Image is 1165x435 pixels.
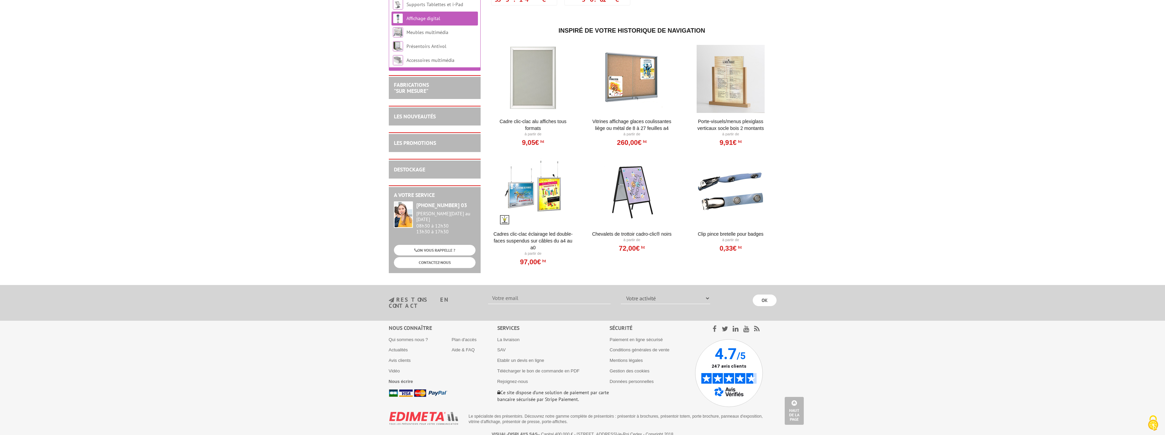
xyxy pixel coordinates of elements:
div: 08h30 à 12h30 13h30 à 17h30 [416,211,476,234]
a: Données personnelles [610,379,653,384]
a: Haut de la page [785,397,804,425]
a: Télécharger le bon de commande en PDF [497,368,580,373]
a: 0,33€HT [719,246,742,250]
h3: restons en contact [389,297,478,309]
div: Nous connaître [389,324,497,332]
a: Clip Pince bretelle pour badges [689,231,773,237]
a: 9,05€HT [522,140,544,145]
a: 72,00€HT [619,246,645,250]
p: À partir de [689,132,773,137]
a: La livraison [497,337,520,342]
a: 9,91€HT [719,140,742,145]
sup: HT [642,139,647,144]
img: Présentoirs Antivol [393,41,403,51]
p: À partir de [590,237,674,243]
h2: A votre service [394,192,476,198]
a: Aide & FAQ [452,347,475,352]
a: Chevalets de trottoir Cadro-Clic® Noirs [590,231,674,237]
button: Cookies (fenêtre modale) [1141,412,1165,435]
a: Porte-Visuels/Menus Plexiglass Verticaux Socle Bois 2 Montants [689,118,773,132]
a: Supports Tablettes et i-Pad [406,1,463,7]
a: ON VOUS RAPPELLE ? [394,245,476,255]
p: Ce site dispose d’une solution de paiement par carte bancaire sécurisée par Stripe Paiement. [497,389,610,403]
span: Inspiré de votre historique de navigation [559,27,705,34]
a: Gestion des cookies [610,368,649,373]
div: Services [497,324,610,332]
sup: HT [736,139,742,144]
a: Etablir un devis en ligne [497,358,544,363]
a: Meubles multimédia [406,29,448,35]
a: Conditions générales de vente [610,347,669,352]
img: Accessoires multimédia [393,55,403,65]
a: Mentions légales [610,358,643,363]
a: Nous écrire [389,379,413,384]
a: Vidéo [389,368,400,373]
img: Affichage digital [393,13,403,23]
a: SAV [497,347,506,352]
a: FABRICATIONS"Sur Mesure" [394,81,429,94]
a: 260,00€HT [617,140,647,145]
a: Avis clients [389,358,411,363]
input: Votre email [488,292,611,304]
img: Avis Vérifiés - 4.7 sur 5 - 247 avis clients [695,339,763,407]
a: Paiement en ligne sécurisé [610,337,663,342]
p: À partir de [590,132,674,137]
a: Rejoignez-nous [497,379,528,384]
img: widget-service.jpg [394,201,413,228]
sup: HT [539,139,544,144]
p: À partir de [689,237,773,243]
a: Actualités [389,347,408,352]
a: Plan d'accès [452,337,477,342]
strong: [PHONE_NUMBER] 03 [416,202,467,208]
img: Meubles multimédia [393,27,403,37]
a: DESTOCKAGE [394,166,425,173]
a: Cadre Clic-Clac Alu affiches tous formats [491,118,575,132]
a: LES PROMOTIONS [394,139,436,146]
a: Présentoirs Antivol [406,43,446,49]
a: Affichage digital [406,15,440,21]
a: Cadres clic-clac éclairage LED double-faces suspendus sur câbles du A4 au A0 [491,231,575,251]
a: Vitrines affichage glaces coulissantes liège ou métal de 8 à 27 feuilles A4 [590,118,674,132]
a: Accessoires multimédia [406,57,454,63]
sup: HT [640,245,645,250]
p: À partir de [491,251,575,256]
div: Sécurité [610,324,695,332]
img: Cookies (fenêtre modale) [1145,415,1162,432]
a: 97,00€HT [520,260,546,264]
img: newsletter.jpg [389,297,394,303]
a: Qui sommes nous ? [389,337,428,342]
div: [PERSON_NAME][DATE] au [DATE] [416,211,476,222]
input: OK [753,295,777,306]
sup: HT [541,258,546,263]
a: CONTACTEZ-NOUS [394,257,476,268]
sup: HT [736,245,742,250]
p: À partir de [491,132,575,137]
p: Le spécialiste des présentoirs. Découvrez notre gamme complète de présentoirs : présentoir à broc... [469,414,771,424]
a: LES NOUVEAUTÉS [394,113,436,120]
